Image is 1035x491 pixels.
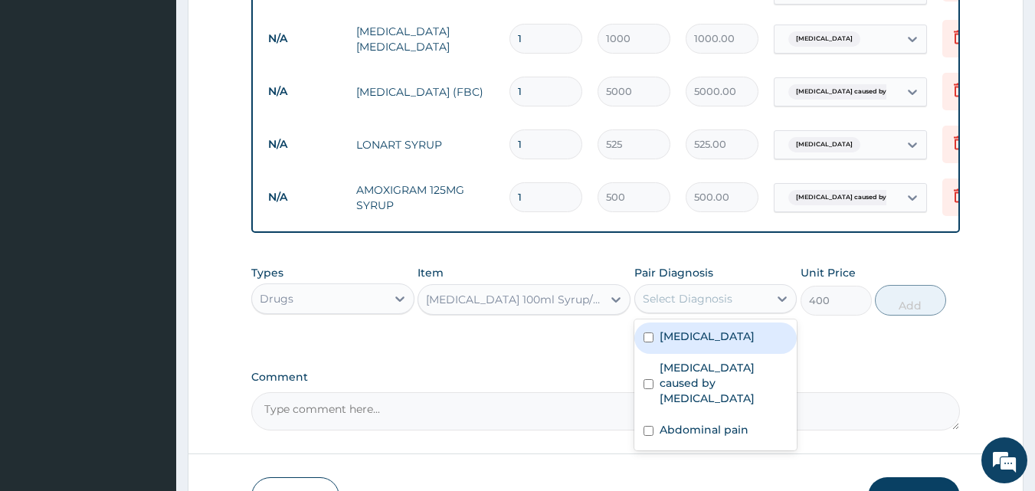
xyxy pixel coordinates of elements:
[788,31,860,47] span: [MEDICAL_DATA]
[260,130,349,159] td: N/A
[260,183,349,211] td: N/A
[260,291,293,306] div: Drugs
[28,77,62,115] img: d_794563401_company_1708531726252_794563401
[251,371,961,384] label: Comment
[8,328,292,381] textarea: Type your message and hit 'Enter'
[349,129,502,160] td: LONART SYRUP
[643,291,732,306] div: Select Diagnosis
[418,265,444,280] label: Item
[660,360,788,406] label: [MEDICAL_DATA] caused by [MEDICAL_DATA]
[251,8,288,44] div: Minimize live chat window
[788,190,952,205] span: [MEDICAL_DATA] caused by [MEDICAL_DATA]
[260,77,349,106] td: N/A
[788,137,860,152] span: [MEDICAL_DATA]
[80,86,257,106] div: Chat with us now
[349,16,502,62] td: [MEDICAL_DATA] [MEDICAL_DATA]
[634,265,713,280] label: Pair Diagnosis
[260,25,349,53] td: N/A
[660,329,755,344] label: [MEDICAL_DATA]
[349,77,502,107] td: [MEDICAL_DATA] (FBC)
[426,292,604,307] div: [MEDICAL_DATA] 100ml Syrup/Bottle
[251,267,283,280] label: Types
[660,422,748,437] label: Abdominal pain
[875,285,946,316] button: Add
[801,265,856,280] label: Unit Price
[788,84,952,100] span: [MEDICAL_DATA] caused by [MEDICAL_DATA]
[89,148,211,303] span: We're online!
[349,175,502,221] td: AMOXIGRAM 125MG SYRUP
